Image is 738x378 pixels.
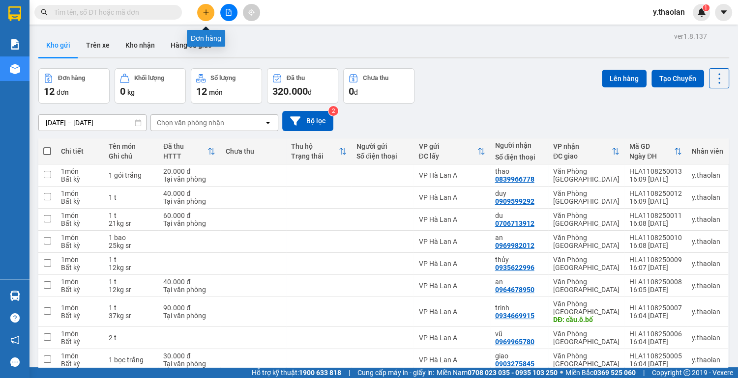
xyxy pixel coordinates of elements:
[629,167,682,175] div: HLA1108250013
[291,142,339,150] div: Thu hộ
[58,75,85,81] div: Đơn hàng
[495,256,543,264] div: thủy
[354,88,358,96] span: đ
[220,4,237,21] button: file-add
[163,152,207,160] div: HTTT
[495,189,543,197] div: duy
[495,352,543,360] div: giao
[10,64,20,74] img: warehouse-icon
[10,313,20,323] span: question-circle
[495,153,543,161] div: Số điện thoại
[495,278,543,286] div: an
[163,189,215,197] div: 40.000 đ
[196,85,207,97] span: 12
[109,256,154,264] div: 1 t
[286,138,352,164] th: Toggle SortBy
[109,264,154,271] div: 12kg sr
[163,142,207,150] div: Đã thu
[495,312,534,320] div: 0934669915
[163,360,215,368] div: Tại văn phòng
[495,234,543,242] div: an
[203,9,209,16] span: plus
[10,291,20,301] img: warehouse-icon
[418,356,485,364] div: VP Hà Lan A
[38,33,78,57] button: Kho gửi
[115,68,186,104] button: Khối lượng0kg
[349,367,350,378] span: |
[418,193,485,201] div: VP Hà Lan A
[163,212,215,219] div: 60.000 đ
[643,367,645,378] span: |
[38,68,110,104] button: Đơn hàng12đơn
[495,197,534,205] div: 0909599292
[692,282,723,290] div: y.thaolan
[495,167,543,175] div: thao
[553,256,620,271] div: Văn Phòng [GEOGRAPHIC_DATA]
[109,193,154,201] div: 1 t
[308,88,312,96] span: đ
[225,147,281,155] div: Chưa thu
[418,216,485,223] div: VP Hà Lan A
[495,338,534,346] div: 0969965780
[553,167,620,183] div: Văn Phòng [GEOGRAPHIC_DATA]
[495,264,534,271] div: 0935622996
[553,212,620,227] div: Văn Phòng [GEOGRAPHIC_DATA]
[243,4,260,21] button: aim
[163,197,215,205] div: Tại văn phòng
[291,152,339,160] div: Trạng thái
[61,286,99,294] div: Bất kỳ
[10,357,20,367] span: message
[357,367,434,378] span: Cung cấp máy in - giấy in:
[252,367,341,378] span: Hỗ trợ kỹ thuật:
[61,212,99,219] div: 1 món
[715,4,732,21] button: caret-down
[287,75,305,81] div: Đã thu
[697,8,706,17] img: icon-new-feature
[553,234,620,249] div: Văn Phòng [GEOGRAPHIC_DATA]
[624,138,687,164] th: Toggle SortBy
[163,304,215,312] div: 90.000 đ
[553,330,620,346] div: Văn Phòng [GEOGRAPHIC_DATA]
[629,189,682,197] div: HLA1108250012
[418,171,485,179] div: VP Hà Lan A
[225,9,232,16] span: file-add
[282,111,333,131] button: Bộ lọc
[61,352,99,360] div: 1 món
[61,167,99,175] div: 1 món
[109,152,154,160] div: Ghi chú
[548,138,624,164] th: Toggle SortBy
[629,152,674,160] div: Ngày ĐH
[418,152,477,160] div: ĐC lấy
[629,360,682,368] div: 16:04 [DATE]
[61,338,99,346] div: Bất kỳ
[495,219,534,227] div: 0706713912
[651,70,704,87] button: Tạo Chuyến
[629,312,682,320] div: 16:04 [DATE]
[692,216,723,223] div: y.thaolan
[349,85,354,97] span: 0
[109,171,154,179] div: 1 gói trắng
[264,119,272,127] svg: open
[629,286,682,294] div: 16:05 [DATE]
[157,118,224,128] div: Chọn văn phòng nhận
[61,147,99,155] div: Chi tiết
[645,6,693,18] span: y.thaolan
[692,147,723,155] div: Nhân viên
[61,242,99,249] div: Bất kỳ
[127,88,135,96] span: kg
[629,352,682,360] div: HLA1108250005
[356,152,409,160] div: Số điện thoại
[210,75,236,81] div: Số lượng
[629,219,682,227] div: 16:08 [DATE]
[328,106,338,116] sup: 2
[61,312,99,320] div: Bất kỳ
[560,371,563,375] span: ⚪️
[109,304,154,312] div: 1 t
[629,212,682,219] div: HLA1108250011
[413,138,490,164] th: Toggle SortBy
[209,88,223,96] span: món
[629,330,682,338] div: HLA1108250006
[553,316,620,324] div: DĐ: cầu.ô.bố
[54,7,170,18] input: Tìm tên, số ĐT hoặc mã đơn
[418,260,485,268] div: VP Hà Lan A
